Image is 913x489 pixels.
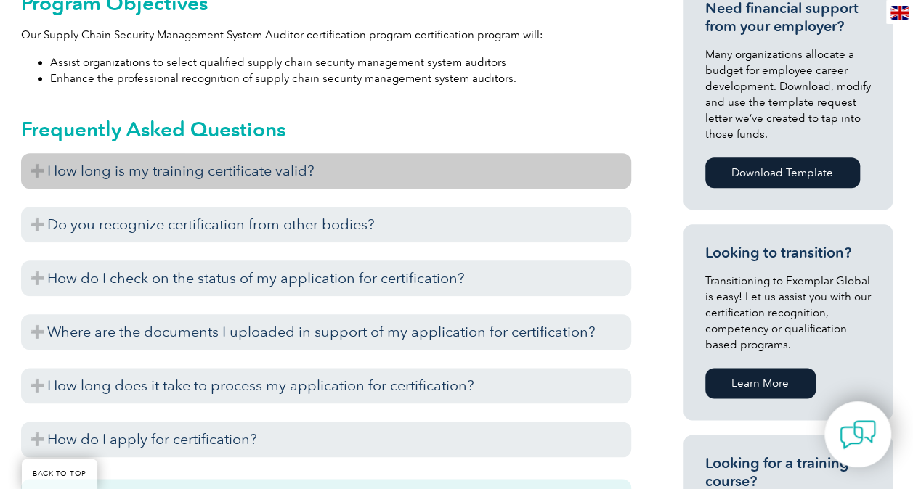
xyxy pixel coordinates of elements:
[705,244,871,262] h3: Looking to transition?
[50,70,631,86] li: Enhance the professional recognition of supply chain security management system auditors.
[21,118,631,141] h2: Frequently Asked Questions
[705,157,860,188] a: Download Template
[21,260,631,296] h3: How do I check on the status of my application for certification?
[50,54,631,70] li: Assist organizations to select qualified supply chain security management system auditors
[21,422,631,457] h3: How do I apply for certification?
[21,314,631,350] h3: Where are the documents I uploaded in support of my application for certification?
[705,368,816,398] a: Learn More
[705,46,871,142] p: Many organizations allocate a budget for employee career development. Download, modify and use th...
[840,416,876,453] img: contact-chat.png
[21,153,631,189] h3: How long is my training certificate valid?
[22,459,97,489] a: BACK TO TOP
[705,273,871,353] p: Transitioning to Exemplar Global is easy! Let us assist you with our certification recognition, c...
[21,368,631,403] h3: How long does it take to process my application for certification?
[21,27,631,43] p: Our Supply Chain Security Management System Auditor certification program certification program w...
[21,207,631,242] h3: Do you recognize certification from other bodies?
[890,6,909,20] img: en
